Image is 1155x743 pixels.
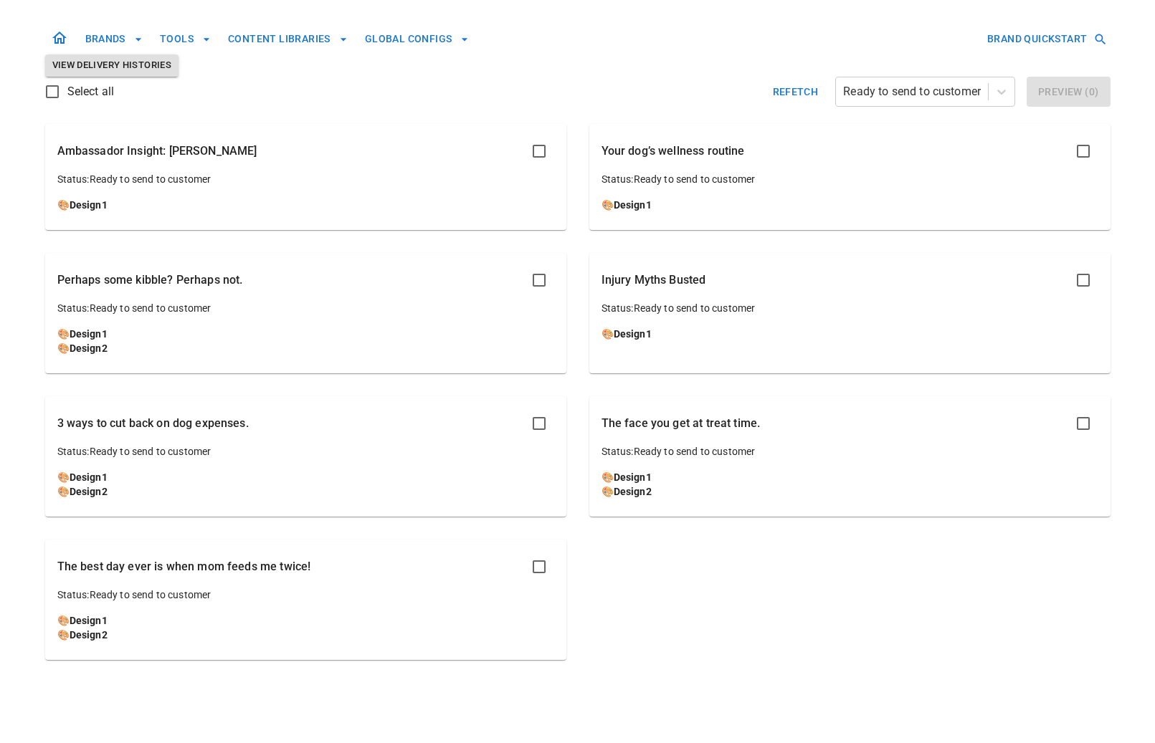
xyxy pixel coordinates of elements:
[67,83,115,100] span: Select all
[602,143,745,160] p: Your dog’s wellness routine
[57,558,311,575] p: The best day ever is when mom feeds me twice!
[57,484,554,499] p: 🎨
[57,470,554,484] p: 🎨
[57,341,554,355] p: 🎨
[614,471,652,483] a: Design1
[57,327,554,341] p: 🎨
[57,301,554,315] p: Status: Ready to send to customer
[57,172,554,186] p: Status: Ready to send to customer
[602,470,1098,484] p: 🎨
[70,342,108,354] a: Design2
[602,198,1098,212] p: 🎨
[767,77,824,107] button: Refetch
[70,328,108,340] a: Design1
[602,301,1098,315] p: Status: Ready to send to customer
[57,143,257,160] p: Ambassador Insight: [PERSON_NAME]
[602,484,1098,499] p: 🎨
[57,415,249,432] p: 3 ways to cut back on dog expenses.
[70,629,108,641] a: Design2
[45,54,179,77] button: View Delivery Histories
[57,444,554,459] p: Status: Ready to send to customer
[981,26,1110,52] button: BRAND QUICKSTART
[602,172,1098,186] p: Status: Ready to send to customer
[70,615,108,626] a: Design1
[602,272,706,289] p: Injury Myths Busted
[57,628,554,642] p: 🎨
[70,486,108,497] a: Design2
[57,198,554,212] p: 🎨
[614,199,652,211] a: Design1
[602,415,761,432] p: The face you get at treat time.
[602,327,1098,341] p: 🎨
[57,588,554,602] p: Status: Ready to send to customer
[614,486,652,497] a: Design2
[57,613,554,628] p: 🎨
[359,26,475,52] button: GLOBAL CONFIGS
[222,26,353,52] button: CONTENT LIBRARIES
[154,26,217,52] button: TOOLS
[70,471,108,483] a: Design1
[57,272,243,289] p: Perhaps some kibble? Perhaps not.
[614,328,652,340] a: Design1
[80,26,148,52] button: BRANDS
[70,199,108,211] a: Design1
[602,444,1098,459] p: Status: Ready to send to customer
